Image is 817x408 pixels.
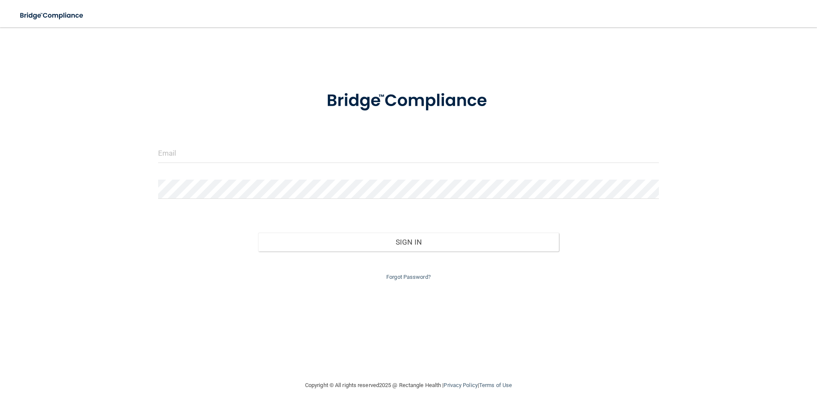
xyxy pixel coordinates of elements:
[253,372,564,399] div: Copyright © All rights reserved 2025 @ Rectangle Health | |
[258,233,559,251] button: Sign In
[309,79,508,123] img: bridge_compliance_login_screen.278c3ca4.svg
[479,382,512,388] a: Terms of Use
[444,382,477,388] a: Privacy Policy
[158,144,659,163] input: Email
[386,274,431,280] a: Forgot Password?
[13,7,91,24] img: bridge_compliance_login_screen.278c3ca4.svg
